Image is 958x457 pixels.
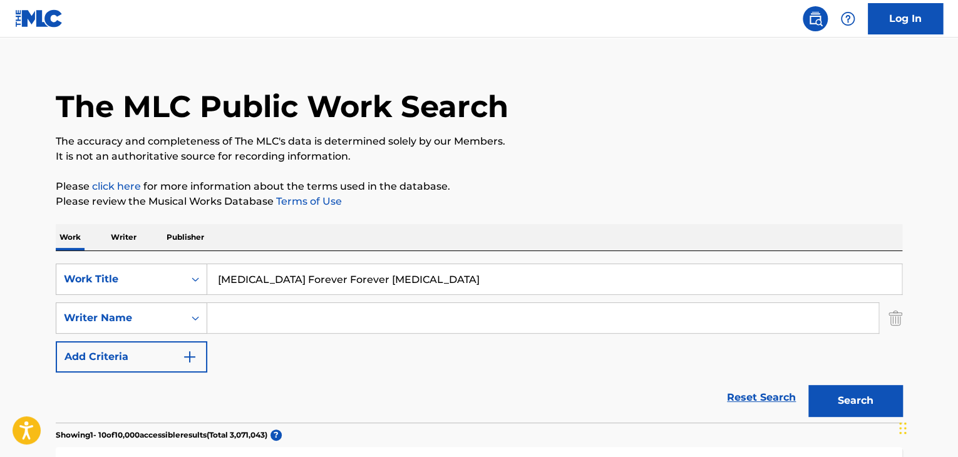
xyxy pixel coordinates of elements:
a: Reset Search [721,384,802,411]
img: Delete Criterion [888,302,902,334]
p: Work [56,224,85,250]
img: help [840,11,855,26]
img: 9d2ae6d4665cec9f34b9.svg [182,349,197,364]
div: Drag [899,409,907,447]
button: Add Criteria [56,341,207,372]
iframe: Chat Widget [895,397,958,457]
div: Writer Name [64,311,177,326]
p: Writer [107,224,140,250]
p: Please for more information about the terms used in the database. [56,179,902,194]
a: Log In [868,3,943,34]
a: Public Search [803,6,828,31]
span: ? [270,429,282,441]
p: Please review the Musical Works Database [56,194,902,209]
p: The accuracy and completeness of The MLC's data is determined solely by our Members. [56,134,902,149]
p: Showing 1 - 10 of 10,000 accessible results (Total 3,071,043 ) [56,429,267,441]
div: Work Title [64,272,177,287]
img: MLC Logo [15,9,63,28]
p: It is not an authoritative source for recording information. [56,149,902,164]
button: Search [808,385,902,416]
img: search [808,11,823,26]
div: Help [835,6,860,31]
a: Terms of Use [274,195,342,207]
a: click here [92,180,141,192]
form: Search Form [56,264,902,423]
h1: The MLC Public Work Search [56,88,508,125]
p: Publisher [163,224,208,250]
